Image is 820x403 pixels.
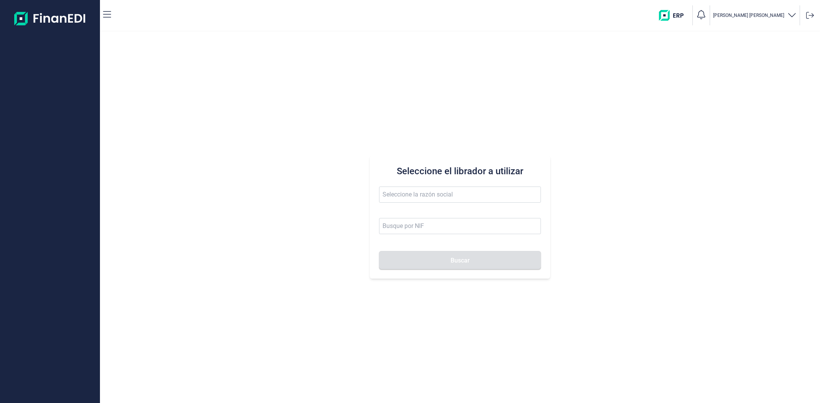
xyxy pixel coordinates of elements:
[379,165,541,177] h3: Seleccione el librador a utilizar
[713,12,784,18] p: [PERSON_NAME] [PERSON_NAME]
[379,187,541,203] input: Seleccione la razón social
[379,251,541,269] button: Buscar
[713,10,797,21] button: [PERSON_NAME] [PERSON_NAME]
[659,10,689,21] img: erp
[451,258,470,263] span: Buscar
[379,218,541,234] input: Busque por NIF
[14,6,86,31] img: Logo de aplicación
